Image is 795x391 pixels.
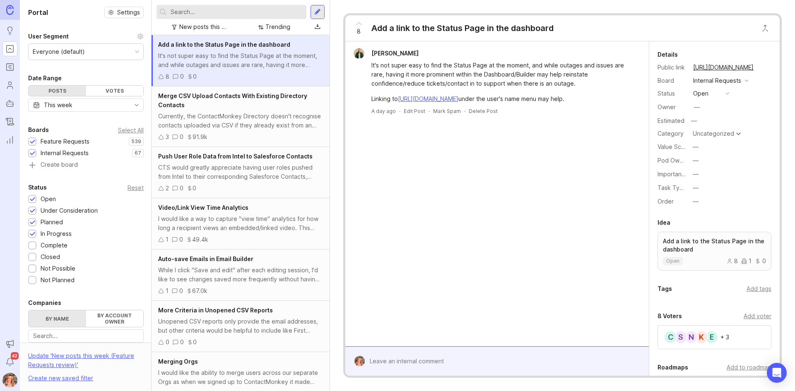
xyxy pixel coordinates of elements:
[152,198,330,249] a: Video/Link View Time AnalyticsI would like a way to capture "view time" analytics for how long a ...
[727,258,738,264] div: 8
[28,374,93,383] div: Create new saved filter
[28,7,48,17] h1: Portal
[152,249,330,301] a: Auto-save Emails in Email BuilderWhile I click "Save and edit" after each editing session, I'd li...
[28,162,144,169] a: Create board
[104,7,144,18] button: Settings
[11,352,19,360] span: 42
[158,214,323,233] div: I would like a way to capture "view time" analytics for how long a recipient views an embedded/li...
[693,183,699,192] div: —
[371,108,396,115] span: A day ago
[41,137,89,146] div: Feature Requests
[691,62,756,73] a: [URL][DOMAIN_NAME]
[41,276,75,285] div: Not Planned
[158,358,198,365] span: Merging Orgs
[2,336,17,351] button: Announcements
[429,108,430,115] div: ·
[664,331,677,344] div: C
[2,373,17,388] button: Bronwen W
[658,284,672,294] div: Tags
[693,142,699,151] div: —
[28,351,144,374] div: Update ' New posts this week (Feature Requests review) '
[152,301,330,352] a: More Criteria in Unopened CSV ReportsUnopened CSV reports only provide the email addresses, but o...
[86,86,144,96] div: Votes
[693,170,699,179] div: —
[135,150,141,156] p: 67
[29,86,86,96] div: Posts
[2,132,17,147] a: Reporting
[354,48,364,59] img: Dave Purcell
[658,118,684,124] div: Estimated
[166,72,169,81] div: 8
[357,27,361,36] span: 8
[158,307,273,314] span: More Criteria in Unopened CSV Reports
[193,132,207,142] div: 91.9k
[158,317,323,335] div: Unopened CSV reports only provide the email addresses, but other criteria would be helpful to inc...
[689,115,699,126] div: —
[693,156,699,165] div: —
[180,132,183,142] div: 0
[404,108,425,115] div: Edit Post
[158,368,323,386] div: I would like the ability to merge users across our separate Orgs as when we signed up to ContactM...
[2,41,17,56] a: Portal
[117,8,140,17] span: Settings
[658,218,670,228] div: Idea
[658,129,687,138] div: Category
[152,147,330,198] a: Push User Role Data from Intel to Salesforce ContactsCTS would greatly appreciate having user rol...
[6,5,14,14] img: Canny Home
[371,22,554,34] div: Add a link to the Status Page in the dashboard
[152,86,330,147] a: Merge CSV Upload Contacts With Existing Directory ContactsCurrently, the ContactMonkey Directory ...
[128,185,144,190] div: Reset
[2,60,17,74] a: Roadmaps
[131,138,141,145] p: 539
[158,163,323,181] div: CTS would greatly appreciate having user roles pushed from Intel to their corresponding Salesforc...
[130,102,143,108] svg: toggle icon
[693,197,699,206] div: —
[658,170,689,178] label: Importance
[744,312,771,321] div: Add voter
[658,76,687,85] div: Board
[41,194,56,204] div: Open
[44,101,72,110] div: This week
[755,258,766,264] div: 0
[158,255,253,262] span: Auto-save Emails in Email Builder
[41,149,89,158] div: Internal Requests
[41,264,75,273] div: Not Possible
[28,182,47,192] div: Status
[166,132,169,142] div: 3
[29,310,86,327] label: By name
[193,72,197,81] div: 0
[2,23,17,38] a: Ideas
[658,311,682,321] div: 8 Voters
[158,112,323,130] div: Currently, the ContactMonkey Directory doesn't recognise contacts uploaded via CSV if they alread...
[349,48,425,59] a: Dave Purcell[PERSON_NAME]
[171,7,303,17] input: Search...
[180,184,183,193] div: 0
[166,235,169,244] div: 1
[694,103,700,112] div: —
[371,94,632,103] div: Linking to under the user's name menu may help.
[399,108,400,115] div: ·
[193,184,196,193] div: 0
[166,338,169,347] div: 0
[118,128,144,132] div: Select All
[371,50,419,57] span: [PERSON_NAME]
[158,266,323,284] div: While I click "Save and edit" after each editing session, I'd like to see changes saved more freq...
[747,284,771,293] div: Add tags
[2,114,17,129] a: Changelog
[433,108,461,115] button: Mark Spam
[28,73,62,83] div: Date Range
[693,76,741,85] div: Internal Requests
[720,334,729,340] div: + 3
[166,184,169,193] div: 2
[469,108,498,115] div: Delete Post
[86,310,144,327] label: By account owner
[193,338,197,347] div: 0
[666,258,679,264] p: open
[179,235,183,244] div: 0
[265,22,290,31] div: Trending
[158,51,323,70] div: It's not super easy to find the Status Page at the moment, and while outages and issues are rare,...
[2,355,17,369] button: Notifications
[180,338,184,347] div: 0
[158,92,307,108] span: Merge CSV Upload Contacts With Existing Directory Contacts
[41,206,98,215] div: Under Consideration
